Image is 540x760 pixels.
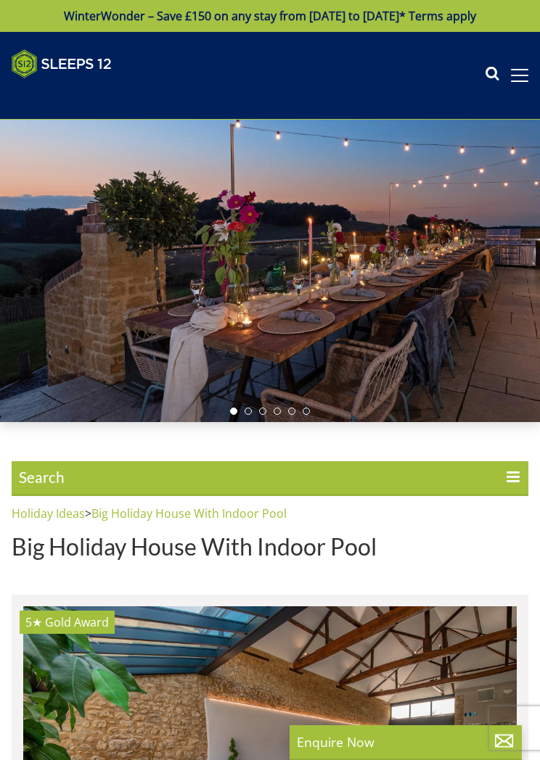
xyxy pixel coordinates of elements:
[45,614,109,630] span: Churchill 20 has been awarded a Gold Award by Visit England
[297,732,515,751] p: Enquire Now
[12,461,528,496] span: Search
[12,505,85,521] a: Holiday Ideas
[4,87,157,99] iframe: Customer reviews powered by Trustpilot
[12,49,112,78] img: Sleeps 12
[25,614,42,630] span: Churchill 20 has a 5 star rating under the Quality in Tourism Scheme
[91,505,287,521] a: Big Holiday House With Indoor Pool
[12,534,528,559] h1: Big Holiday House With Indoor Pool
[85,505,91,521] span: >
